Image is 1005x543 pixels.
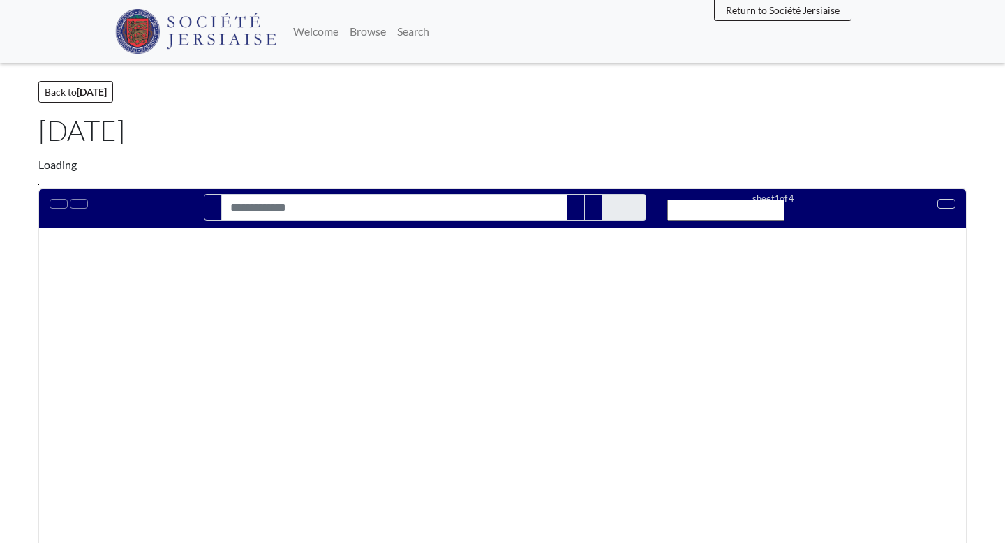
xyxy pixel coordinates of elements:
a: Welcome [288,17,344,45]
p: Loading [38,156,967,173]
a: Browse [344,17,392,45]
h1: [DATE] [38,114,967,147]
input: Search for [221,194,567,221]
img: Société Jersiaise [115,9,276,54]
button: Search [204,194,222,221]
a: Société Jersiaise logo [115,6,276,57]
span: 1 [775,193,780,204]
button: Full screen mode [937,199,955,209]
div: sheet of 4 [667,192,878,205]
button: Toggle text selection (Alt+T) [50,199,68,209]
button: Previous Match [567,194,585,221]
a: Back to[DATE] [38,81,113,103]
button: Next Match [584,194,602,221]
button: Open transcription window [70,199,88,209]
strong: [DATE] [77,86,107,98]
span: Return to Société Jersiaise [726,4,840,16]
a: Search [392,17,435,45]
